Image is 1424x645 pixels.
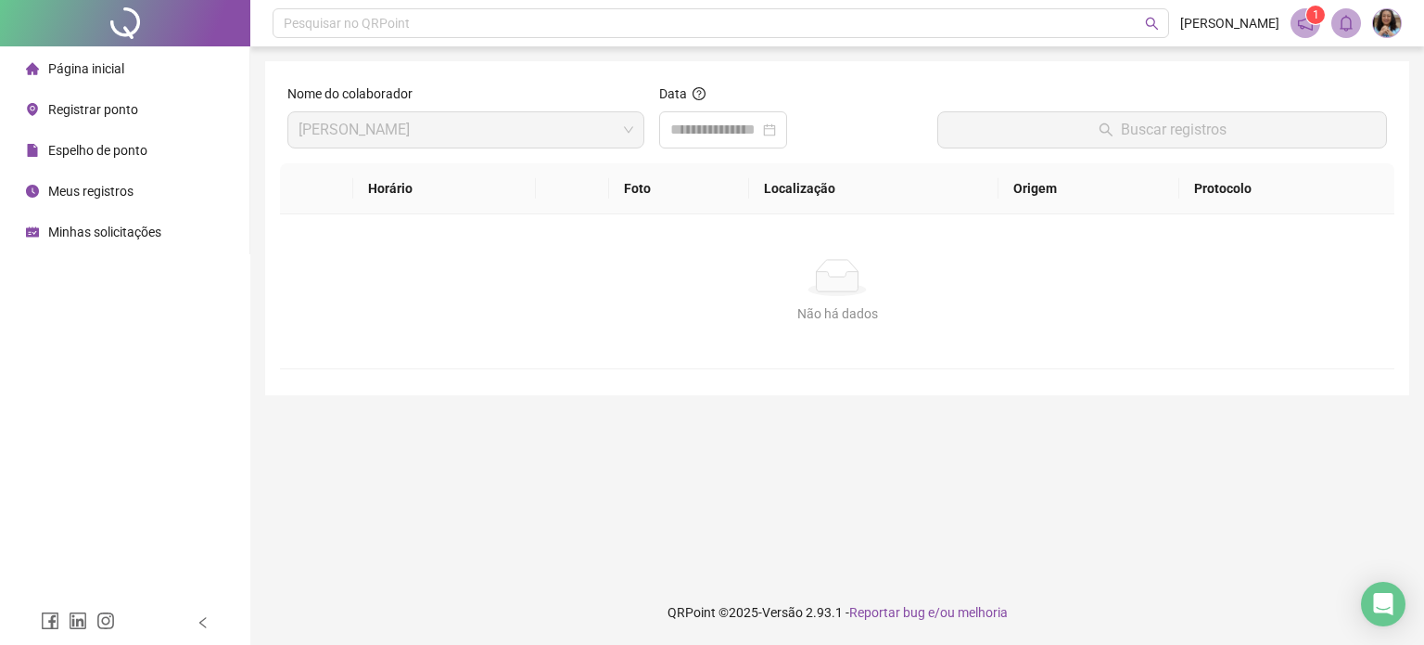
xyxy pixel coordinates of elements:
span: Página inicial [48,61,124,76]
button: Buscar registros [937,111,1387,148]
span: Espelho de ponto [48,143,147,158]
span: [PERSON_NAME] [1180,13,1279,33]
footer: QRPoint © 2025 - 2.93.1 - [250,580,1424,645]
label: Nome do colaborador [287,84,425,104]
span: 1 [1313,8,1319,21]
span: facebook [41,612,59,630]
span: instagram [96,612,115,630]
th: Protocolo [1179,163,1394,214]
span: Registrar ponto [48,102,138,117]
span: search [1145,17,1159,31]
span: linkedin [69,612,87,630]
th: Origem [998,163,1179,214]
div: Open Intercom Messenger [1361,582,1405,626]
span: environment [26,103,39,116]
span: home [26,62,39,75]
sup: 1 [1306,6,1325,24]
div: Não há dados [302,303,1372,324]
th: Horário [353,163,536,214]
span: notification [1297,15,1314,32]
span: file [26,144,39,157]
span: LUCILE BARRETO XAVIER [299,112,633,148]
th: Foto [609,163,749,214]
span: schedule [26,226,39,239]
span: bell [1338,15,1354,32]
th: Localização [749,163,998,214]
span: Minhas solicitações [48,225,161,239]
span: left [197,616,210,629]
span: Versão [762,605,803,620]
span: clock-circle [26,185,39,198]
span: Reportar bug e/ou melhoria [849,605,1008,620]
span: question-circle [693,87,706,100]
img: 93873 [1373,9,1401,37]
span: Data [659,86,687,101]
span: Meus registros [48,184,133,199]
